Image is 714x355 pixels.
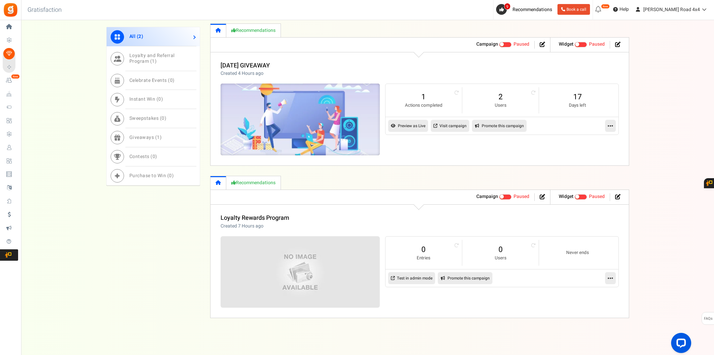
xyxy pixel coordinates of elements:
li: Widget activated [554,41,610,49]
small: Actions completed [392,102,455,109]
span: Contests ( ) [129,153,157,160]
span: Paused [514,193,529,200]
em: New [11,74,20,79]
h3: Gratisfaction [20,3,69,17]
li: Widget activated [554,193,610,201]
a: 0 [469,244,532,255]
a: Promote this campaign [472,120,527,132]
a: 2 [469,92,532,102]
span: [PERSON_NAME] Road 4x4 [643,6,700,13]
span: Purchase to Win ( ) [129,172,174,179]
span: Help [618,6,629,13]
a: 1 [392,92,455,102]
span: 1 [157,134,160,141]
a: Recommendations [226,176,281,190]
span: Giveaways ( ) [129,134,162,141]
small: Never ends [546,250,609,256]
strong: Widget [559,193,574,200]
span: 2 [138,33,141,40]
span: Celebrate Events ( ) [129,77,175,84]
span: Paused [589,41,605,48]
li: 17 [539,87,616,113]
strong: Campaign [476,41,498,48]
a: Visit campaign [431,120,469,132]
span: Sweepstakes ( ) [129,115,167,122]
a: Test in admin mode [388,272,435,284]
em: New [601,4,610,9]
span: 0 [153,153,156,160]
span: 0 [170,77,173,84]
a: Help [610,4,632,15]
strong: Campaign [476,193,498,200]
a: Recommendations [226,23,281,37]
span: Recommendations [513,6,552,13]
a: [DATE] GIVEAWAY [221,61,270,70]
a: Loyalty Rewards Program [221,213,289,222]
a: Promote this campaign [438,272,492,284]
span: 0 [169,172,172,179]
span: Paused [589,193,605,200]
span: All ( ) [129,33,143,40]
span: FAQs [704,312,713,325]
small: Entries [392,255,455,261]
span: Paused [514,41,529,48]
a: Preview as Live [388,120,428,132]
span: 1 [152,58,155,65]
a: 0 [392,244,455,255]
a: 9 Recommendations [496,4,555,15]
span: Instant Win ( ) [129,96,163,103]
span: 9 [504,3,511,10]
img: Gratisfaction [3,2,18,17]
span: 0 [162,115,165,122]
span: Loyalty and Referral Program ( ) [129,52,175,65]
p: Created 7 Hours ago [221,223,289,230]
a: Book a call [557,4,590,15]
small: Days left [546,102,609,109]
span: 0 [158,96,161,103]
a: New [3,75,18,86]
p: Created 4 Hours ago [221,70,270,77]
small: Users [469,102,532,109]
small: Users [469,255,532,261]
strong: Widget [559,41,574,48]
